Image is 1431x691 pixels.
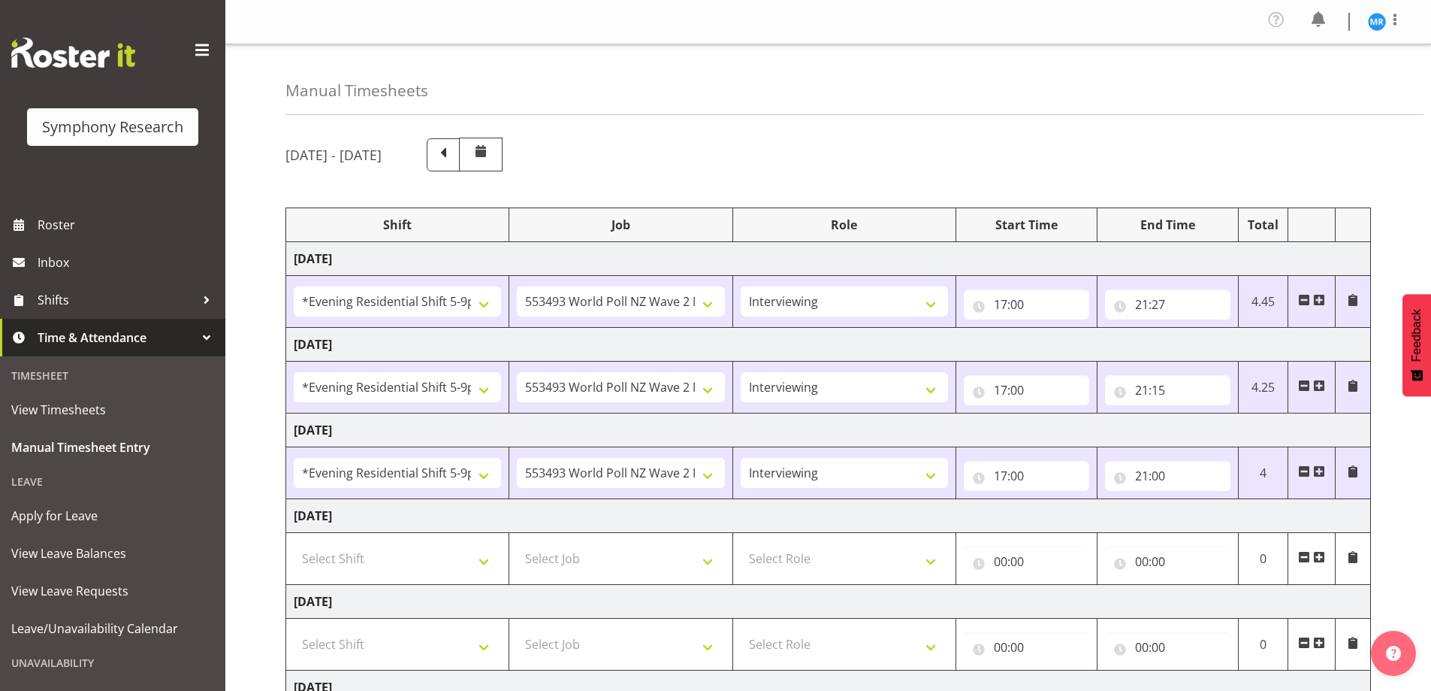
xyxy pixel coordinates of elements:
input: Click to select... [964,375,1089,405]
span: Time & Attendance [38,326,195,349]
div: Shift [294,216,501,234]
input: Click to select... [964,547,1089,577]
a: Leave/Unavailability Calendar [4,610,222,647]
td: 0 [1238,533,1288,585]
a: View Timesheets [4,391,222,429]
a: Manual Timesheet Entry [4,429,222,466]
input: Click to select... [1105,289,1230,320]
div: End Time [1105,216,1230,234]
div: Timesheet [4,360,222,391]
td: 4 [1238,447,1288,499]
img: michael-robinson11856.jpg [1368,13,1386,31]
input: Click to select... [1105,461,1230,491]
td: 0 [1238,619,1288,671]
span: Apply for Leave [11,505,214,527]
td: [DATE] [286,499,1371,533]
img: help-xxl-2.png [1386,646,1401,661]
input: Click to select... [1105,632,1230,662]
h5: [DATE] - [DATE] [285,147,382,163]
span: View Leave Requests [11,580,214,602]
span: View Timesheets [11,399,214,421]
div: Total [1246,216,1281,234]
input: Click to select... [1105,375,1230,405]
span: Roster [38,214,218,236]
div: Unavailability [4,647,222,678]
td: [DATE] [286,242,1371,276]
a: View Leave Requests [4,572,222,610]
span: Shifts [38,289,195,311]
td: [DATE] [286,585,1371,619]
div: Symphony Research [42,116,183,138]
input: Click to select... [964,632,1089,662]
span: Feedback [1410,309,1423,362]
span: Inbox [38,251,218,274]
span: Leave/Unavailability Calendar [11,617,214,640]
img: Rosterit website logo [11,38,135,68]
td: 4.45 [1238,276,1288,328]
div: Start Time [964,216,1089,234]
button: Feedback - Show survey [1402,294,1431,396]
span: View Leave Balances [11,542,214,565]
input: Click to select... [1105,547,1230,577]
h4: Manual Timesheets [285,82,428,99]
td: [DATE] [286,414,1371,447]
div: Job [517,216,724,234]
td: [DATE] [286,328,1371,362]
a: Apply for Leave [4,497,222,535]
a: View Leave Balances [4,535,222,572]
td: 4.25 [1238,362,1288,414]
input: Click to select... [964,289,1089,320]
div: Leave [4,466,222,497]
div: Role [741,216,948,234]
input: Click to select... [964,461,1089,491]
span: Manual Timesheet Entry [11,436,214,459]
